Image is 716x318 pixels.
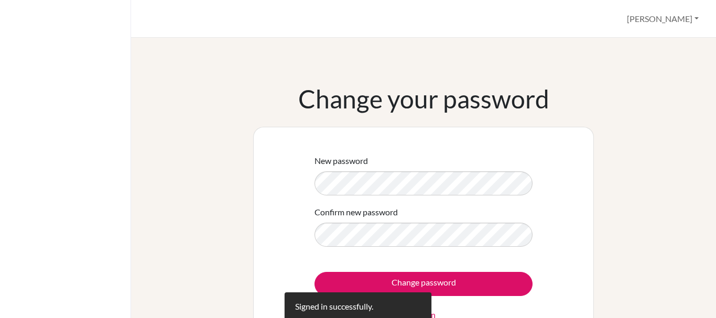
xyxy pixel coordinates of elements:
[314,206,398,218] label: Confirm new password
[314,155,368,167] label: New password
[314,272,533,296] input: Change password
[298,84,549,114] h1: Change your password
[622,9,703,29] button: [PERSON_NAME]
[295,300,373,313] div: Signed in successfully.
